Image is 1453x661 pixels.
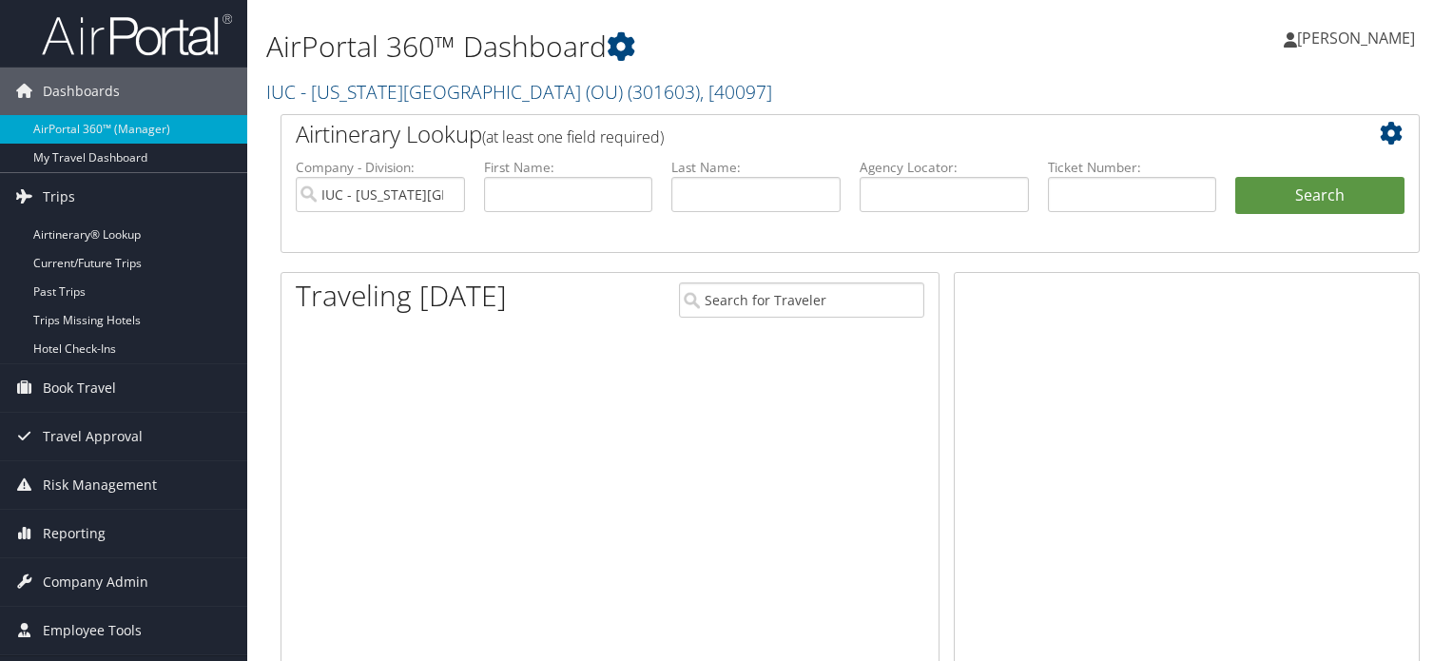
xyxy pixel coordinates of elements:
[42,12,232,57] img: airportal-logo.png
[43,364,116,412] span: Book Travel
[296,118,1309,150] h2: Airtinerary Lookup
[43,68,120,115] span: Dashboards
[700,79,772,105] span: , [ 40097 ]
[43,558,148,606] span: Company Admin
[43,413,143,460] span: Travel Approval
[628,79,700,105] span: ( 301603 )
[43,173,75,221] span: Trips
[43,510,106,557] span: Reporting
[296,158,465,177] label: Company - Division:
[266,27,1045,67] h1: AirPortal 360™ Dashboard
[1048,158,1217,177] label: Ticket Number:
[1284,10,1434,67] a: [PERSON_NAME]
[1297,28,1415,49] span: [PERSON_NAME]
[482,126,664,147] span: (at least one field required)
[266,79,772,105] a: IUC - [US_STATE][GEOGRAPHIC_DATA] (OU)
[860,158,1029,177] label: Agency Locator:
[296,276,507,316] h1: Traveling [DATE]
[679,282,924,318] input: Search for Traveler
[1235,177,1405,215] button: Search
[484,158,653,177] label: First Name:
[43,461,157,509] span: Risk Management
[43,607,142,654] span: Employee Tools
[671,158,841,177] label: Last Name:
